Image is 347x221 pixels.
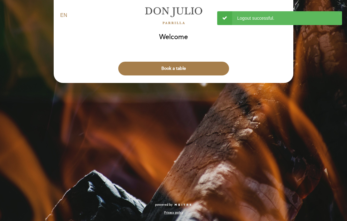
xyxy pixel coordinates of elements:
[174,203,192,207] img: MEITRE
[217,11,342,25] div: Logout successful.
[159,33,188,41] h1: Welcome
[164,210,183,215] a: Privacy policy
[134,7,213,24] a: [PERSON_NAME]
[118,62,229,75] button: Book a table
[279,11,287,18] i: person
[279,11,287,20] button: person
[339,11,341,15] button: ×
[155,203,192,207] a: powered by
[155,203,173,207] span: powered by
